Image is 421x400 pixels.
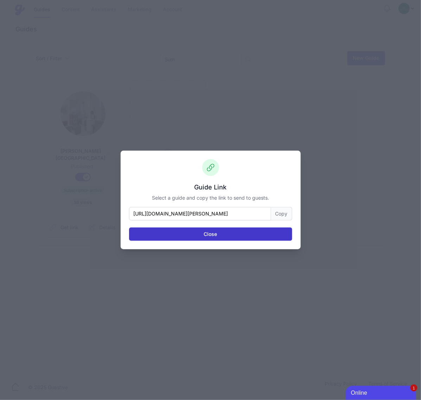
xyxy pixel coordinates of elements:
p: Select a guide and copy the link to send to guests. [129,194,292,201]
button: Close [129,227,292,241]
h3: Guide Link [129,183,292,192]
button: Copy [271,207,292,220]
iframe: chat widget [346,385,417,400]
